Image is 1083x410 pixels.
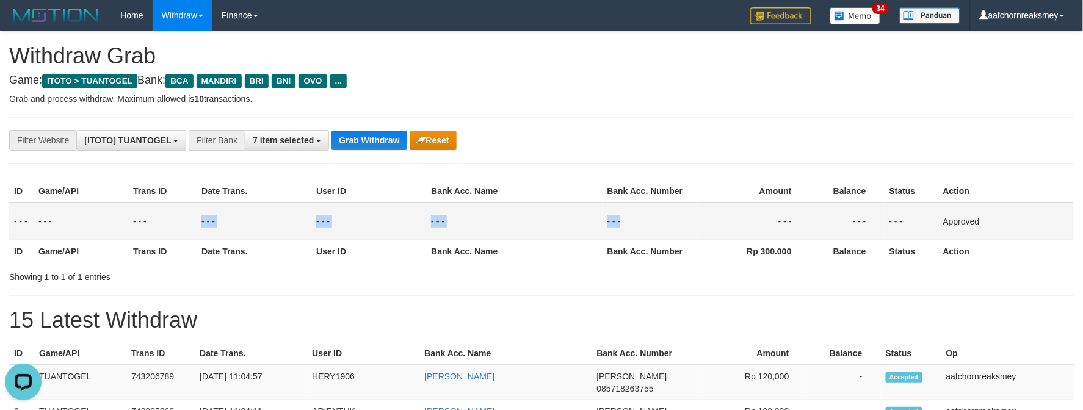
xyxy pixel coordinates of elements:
[311,203,426,240] td: - - -
[698,342,808,365] th: Amount
[165,74,193,88] span: BCA
[34,240,128,262] th: Game/API
[307,365,419,400] td: HERY1906
[698,365,808,400] td: Rp 120,000
[938,240,1074,262] th: Action
[592,342,698,365] th: Bank Acc. Number
[194,94,204,104] strong: 10
[698,180,810,203] th: Amount
[307,342,419,365] th: User ID
[808,342,881,365] th: Balance
[9,342,34,365] th: ID
[603,203,698,240] td: - - -
[76,130,186,151] button: [ITOTO] TUANTOGEL
[253,135,314,145] span: 7 item selected
[299,74,327,88] span: OVO
[881,342,941,365] th: Status
[808,365,881,400] td: -
[810,240,885,262] th: Balance
[197,203,311,240] td: - - -
[9,6,102,24] img: MOTION_logo.png
[938,180,1074,203] th: Action
[603,180,698,203] th: Bank Acc. Number
[330,74,347,88] span: ...
[34,365,126,400] td: TUANTOGEL
[128,203,197,240] td: - - -
[938,203,1074,240] td: Approved
[9,240,34,262] th: ID
[426,203,602,240] td: - - -
[941,342,1074,365] th: Op
[5,5,42,41] button: Open LiveChat chat widget
[750,7,811,24] img: Feedback.jpg
[419,342,592,365] th: Bank Acc. Name
[9,130,76,151] div: Filter Website
[9,180,34,203] th: ID
[426,180,602,203] th: Bank Acc. Name
[34,203,128,240] td: - - -
[9,308,1074,333] h1: 15 Latest Withdraw
[698,240,810,262] th: Rp 300.000
[899,7,960,24] img: panduan.png
[195,365,307,400] td: [DATE] 11:04:57
[84,135,171,145] span: [ITOTO] TUANTOGEL
[9,266,442,283] div: Showing 1 to 1 of 1 entries
[245,74,269,88] span: BRI
[426,240,602,262] th: Bank Acc. Name
[126,365,195,400] td: 743206789
[410,131,457,150] button: Reset
[941,365,1074,400] td: aafchornreaksmey
[126,342,195,365] th: Trans ID
[603,240,698,262] th: Bank Acc. Number
[885,240,938,262] th: Status
[197,74,242,88] span: MANDIRI
[9,74,1074,87] h4: Game: Bank:
[597,372,667,381] span: [PERSON_NAME]
[331,131,407,150] button: Grab Withdraw
[597,384,654,394] span: Copy 085718263755 to clipboard
[311,240,426,262] th: User ID
[810,203,885,240] td: - - -
[128,180,197,203] th: Trans ID
[830,7,881,24] img: Button%20Memo.svg
[9,203,34,240] td: - - -
[34,180,128,203] th: Game/API
[885,203,938,240] td: - - -
[9,44,1074,68] h1: Withdraw Grab
[810,180,885,203] th: Balance
[698,203,810,240] td: - - -
[42,74,137,88] span: ITOTO > TUANTOGEL
[885,180,938,203] th: Status
[886,372,922,383] span: Accepted
[34,342,126,365] th: Game/API
[195,342,307,365] th: Date Trans.
[189,130,245,151] div: Filter Bank
[128,240,197,262] th: Trans ID
[197,240,311,262] th: Date Trans.
[872,3,889,14] span: 34
[245,130,329,151] button: 7 item selected
[424,372,494,381] a: [PERSON_NAME]
[272,74,295,88] span: BNI
[197,180,311,203] th: Date Trans.
[9,93,1074,105] p: Grab and process withdraw. Maximum allowed is transactions.
[311,180,426,203] th: User ID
